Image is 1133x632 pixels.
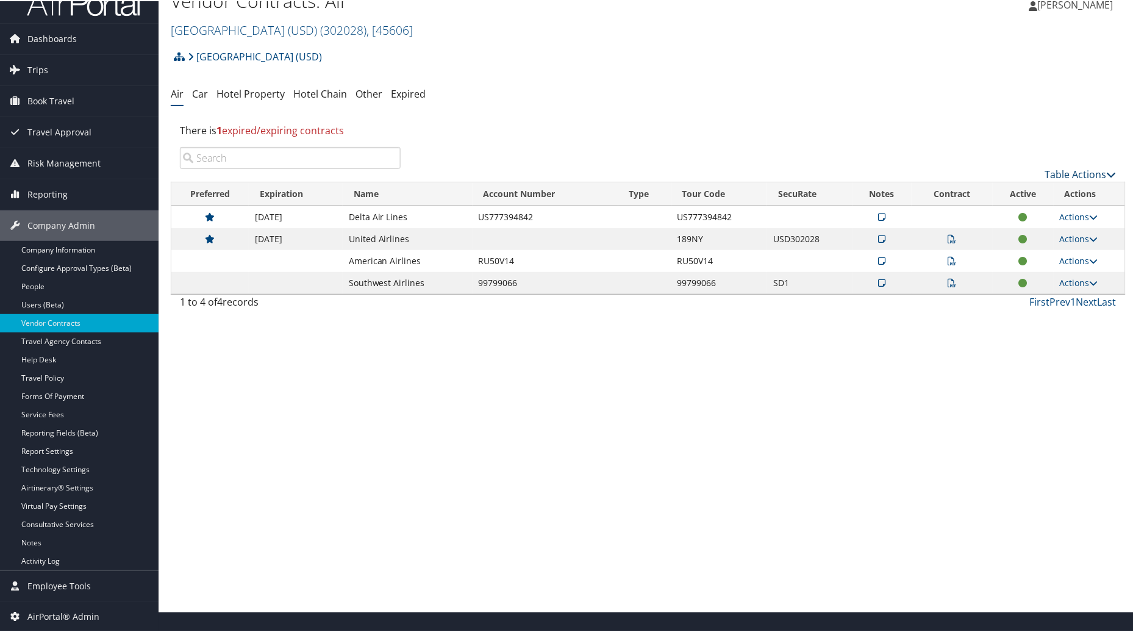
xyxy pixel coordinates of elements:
td: RU50V14 [473,249,618,271]
a: Actions [1060,232,1098,243]
span: Book Travel [27,85,74,115]
td: United Airlines [343,227,473,249]
th: Tour Code: activate to sort column ascending [671,181,767,205]
th: SecuRate: activate to sort column ascending [767,181,852,205]
span: Travel Approval [27,116,91,146]
th: Name: activate to sort column ascending [343,181,473,205]
th: Actions [1054,181,1125,205]
th: Contract: activate to sort column ascending [912,181,993,205]
span: expired/expiring contracts [216,123,344,136]
th: Preferred: activate to sort column ascending [171,181,249,205]
a: [GEOGRAPHIC_DATA] (USD) [188,43,322,68]
td: 99799066 [473,271,618,293]
span: 4 [217,294,223,307]
td: USD302028 [767,227,852,249]
a: Car [192,86,208,99]
span: Trips [27,54,48,84]
div: There is [171,113,1126,146]
td: [DATE] [249,205,343,227]
a: 1 [1071,294,1076,307]
div: 1 to 4 of records [180,293,401,314]
td: US777394842 [473,205,618,227]
a: First [1030,294,1050,307]
a: Other [356,86,382,99]
th: Notes: activate to sort column ascending [852,181,912,205]
td: [DATE] [249,227,343,249]
th: Account Number: activate to sort column ascending [473,181,618,205]
td: RU50V14 [671,249,767,271]
a: Next [1076,294,1098,307]
a: Hotel Property [216,86,285,99]
td: American Airlines [343,249,473,271]
td: SD1 [767,271,852,293]
td: Southwest Airlines [343,271,473,293]
th: Expiration: activate to sort column descending [249,181,343,205]
a: Actions [1060,276,1098,287]
a: Last [1098,294,1117,307]
input: Search [180,146,401,168]
span: Employee Tools [27,570,91,600]
span: Risk Management [27,147,101,178]
a: Actions [1060,210,1098,221]
a: Table Actions [1045,167,1117,180]
a: Prev [1050,294,1071,307]
span: ( 302028 ) [320,21,366,37]
span: Company Admin [27,209,95,240]
th: Type: activate to sort column ascending [618,181,671,205]
span: Reporting [27,178,68,209]
td: 99799066 [671,271,767,293]
a: Air [171,86,184,99]
a: Hotel Chain [293,86,347,99]
span: , [ 45606 ] [366,21,413,37]
td: Delta Air Lines [343,205,473,227]
a: [GEOGRAPHIC_DATA] (USD) [171,21,413,37]
a: Actions [1060,254,1098,265]
td: 189NY [671,227,767,249]
span: AirPortal® Admin [27,601,99,631]
th: Active: activate to sort column ascending [993,181,1053,205]
td: US777394842 [671,205,767,227]
span: Dashboards [27,23,77,53]
strong: 1 [216,123,222,136]
a: Expired [391,86,426,99]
